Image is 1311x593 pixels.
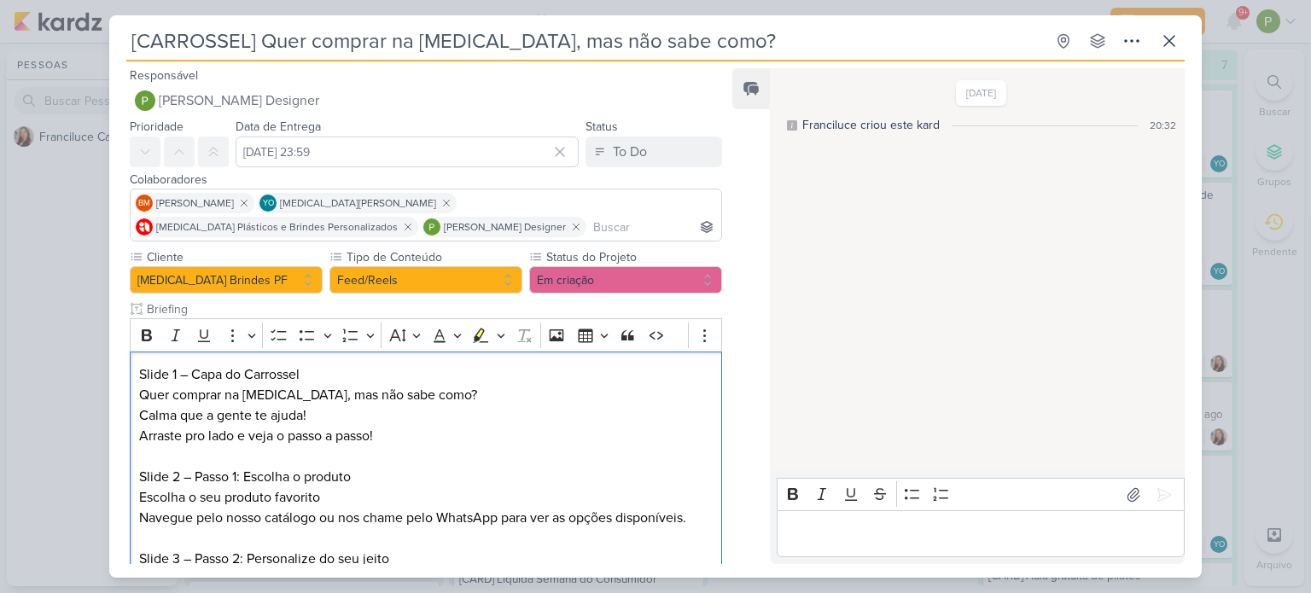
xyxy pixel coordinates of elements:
p: Navegue pelo nosso catálogo ou nos chame pelo WhatsApp para ver as opções disponíveis. [139,508,713,528]
span: [PERSON_NAME] Designer [444,219,566,235]
p: BM [138,200,150,208]
span: [MEDICAL_DATA] Plásticos e Brindes Personalizados [156,219,398,235]
input: Buscar [590,217,718,237]
button: Feed/Reels [329,266,522,294]
span: [PERSON_NAME] Designer [159,90,319,111]
p: Escolha o seu produto favorito [139,487,713,508]
img: Allegra Plásticos e Brindes Personalizados [136,218,153,235]
img: Paloma Paixão Designer [135,90,155,111]
div: Editor toolbar [777,478,1185,511]
label: Status [586,119,618,134]
input: Texto sem título [143,300,722,318]
label: Prioridade [130,119,184,134]
span: [PERSON_NAME] [156,195,234,211]
button: Em criação [529,266,722,294]
div: To Do [613,142,647,162]
label: Data de Entrega [236,119,321,134]
p: Calma que a gente te ajuda! [139,405,713,426]
button: [PERSON_NAME] Designer [130,85,722,116]
div: Editor toolbar [130,318,722,352]
div: Editor editing area: main [777,510,1185,557]
p: Slide 1 – Capa do Carrossel [139,364,713,385]
p: YO [263,200,274,208]
img: Paloma Paixão Designer [423,218,440,235]
div: Beth Monteiro [136,195,153,212]
input: Kard Sem Título [126,26,1045,56]
button: To Do [586,137,722,167]
div: Franciluce criou este kard [802,116,940,134]
p: Slide 3 – Passo 2: Personalize do seu jeito [139,549,713,569]
div: 20:32 [1150,118,1176,133]
label: Responsável [130,68,198,83]
button: [MEDICAL_DATA] Brindes PF [130,266,323,294]
label: Cliente [145,248,323,266]
p: Arraste pro lado e veja o passo a passo! [139,426,713,446]
p: Quer comprar na [MEDICAL_DATA], mas não sabe como? [139,385,713,405]
p: Slide 2 – Passo 1: Escolha o produto [139,467,713,487]
div: Colaboradores [130,171,722,189]
label: Status do Projeto [545,248,722,266]
span: [MEDICAL_DATA][PERSON_NAME] [280,195,436,211]
input: Select a date [236,137,579,167]
div: Yasmin Oliveira [259,195,277,212]
label: Tipo de Conteúdo [345,248,522,266]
